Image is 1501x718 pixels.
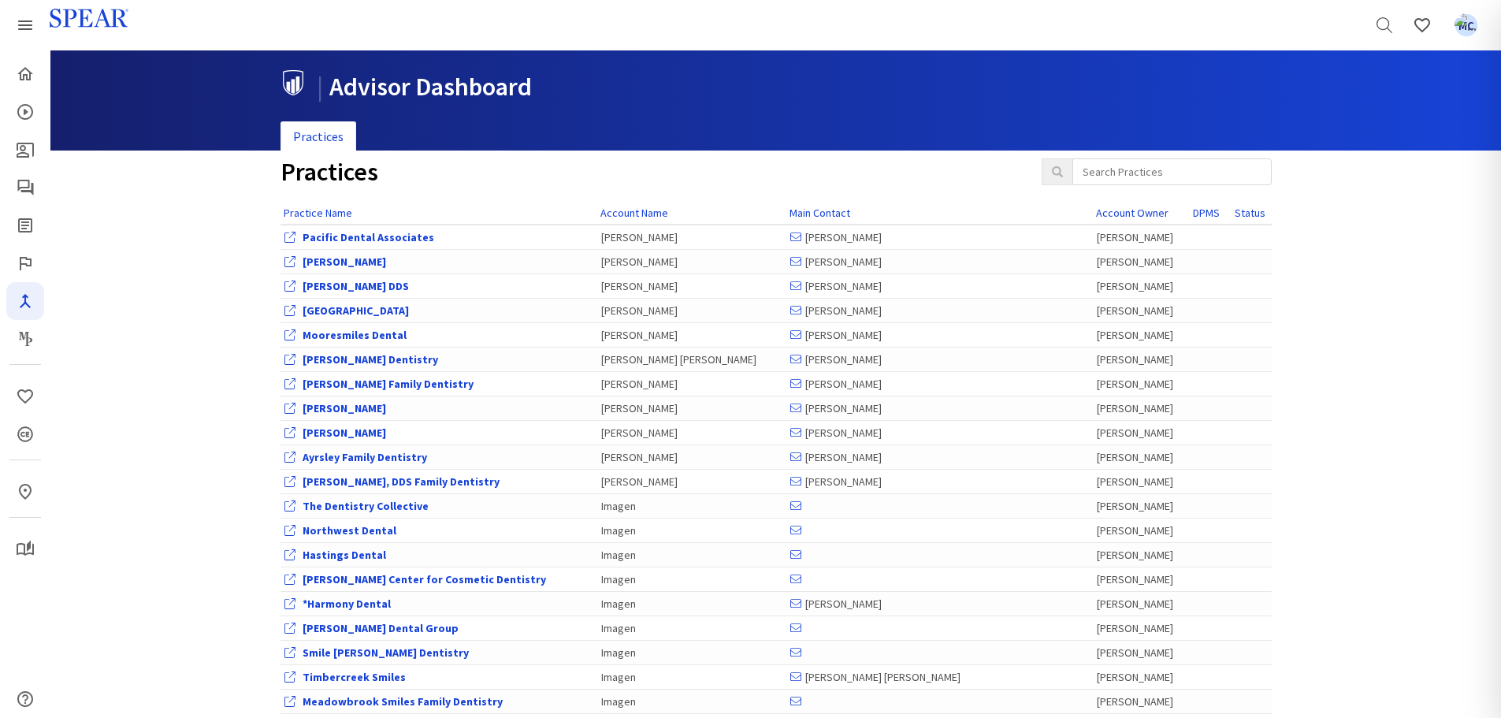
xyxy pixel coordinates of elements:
div: [PERSON_NAME] [1097,620,1187,636]
div: [PERSON_NAME] [601,254,782,270]
div: [PERSON_NAME] [1097,278,1187,294]
a: View Office Dashboard [303,523,396,538]
div: [PERSON_NAME] [PERSON_NAME] [601,352,782,367]
a: View Office Dashboard [303,328,407,342]
a: Faculty Club [6,244,44,282]
a: Account Owner [1096,206,1168,220]
div: [PERSON_NAME] [790,376,1089,392]
div: [PERSON_NAME] [790,229,1089,245]
a: View Office Dashboard [303,450,427,464]
a: View Office Dashboard [303,572,546,586]
div: [PERSON_NAME] [1097,694,1187,709]
div: [PERSON_NAME] [790,449,1089,465]
a: View Office Dashboard [303,303,409,318]
a: Main Contact [790,206,850,220]
div: [PERSON_NAME] [1097,400,1187,416]
a: Home [6,55,44,93]
a: Favorites [1447,6,1485,44]
div: [PERSON_NAME] [601,278,782,294]
div: [PERSON_NAME] [790,352,1089,367]
div: [PERSON_NAME] [790,303,1089,318]
div: [PERSON_NAME] [1097,596,1187,612]
span: | [317,71,323,102]
div: [PERSON_NAME] [601,449,782,465]
a: Patient Education [6,131,44,169]
a: Status [1235,206,1265,220]
div: [PERSON_NAME] [601,327,782,343]
a: View Office Dashboard [303,597,391,611]
a: My Study Club [6,530,44,568]
a: View Office Dashboard [303,401,386,415]
div: [PERSON_NAME] [1097,449,1187,465]
div: Imagen [601,498,782,514]
h1: Advisor Dashboard [281,70,1260,101]
div: [PERSON_NAME] [1097,229,1187,245]
div: [PERSON_NAME] [790,254,1089,270]
div: [PERSON_NAME] [1097,352,1187,367]
div: [PERSON_NAME] [601,474,782,489]
a: View Office Dashboard [303,352,438,366]
div: [PERSON_NAME] [1097,303,1187,318]
div: [PERSON_NAME] [790,474,1089,489]
a: Spear Products [6,6,44,44]
a: View Office Dashboard [303,255,386,269]
a: View Office Dashboard [303,377,474,391]
a: Help [6,680,44,718]
a: View Office Dashboard [303,645,469,660]
a: View Office Dashboard [303,621,459,635]
div: [PERSON_NAME] [790,278,1089,294]
a: CE Credits [6,415,44,453]
div: Imagen [601,669,782,685]
a: View Office Dashboard [303,474,500,489]
div: Imagen [601,620,782,636]
div: Imagen [601,523,782,538]
h1: Practices [281,158,1018,186]
div: Imagen [601,547,782,563]
a: View Office Dashboard [303,499,429,513]
a: Practices [281,121,356,152]
div: Imagen [601,596,782,612]
a: Search [1365,6,1403,44]
a: Favorites [1403,6,1441,44]
a: Masters Program [6,320,44,358]
div: [PERSON_NAME] [790,425,1089,441]
div: [PERSON_NAME] [601,400,782,416]
a: View Office Dashboard [303,548,386,562]
div: [PERSON_NAME] [1097,571,1187,587]
div: [PERSON_NAME] [790,400,1089,416]
div: [PERSON_NAME] [1097,474,1187,489]
div: [PERSON_NAME] [1097,376,1187,392]
a: In-Person & Virtual [6,473,44,511]
input: Search Practices [1072,158,1272,185]
div: [PERSON_NAME] [1097,523,1187,538]
div: [PERSON_NAME] [601,229,782,245]
div: Imagen [601,645,782,660]
div: [PERSON_NAME] [601,425,782,441]
a: Spear Talk [6,169,44,206]
a: Practice Name [284,206,352,220]
a: View Office Dashboard [303,279,409,293]
a: Favorites [6,378,44,415]
a: Account Name [600,206,668,220]
div: Imagen [601,694,782,709]
div: [PERSON_NAME] [1097,645,1187,660]
a: View Office Dashboard [303,670,406,684]
a: Spear Digest [6,206,44,244]
a: Courses [6,93,44,131]
div: [PERSON_NAME] [601,303,782,318]
a: Navigator Pro [6,282,44,320]
div: [PERSON_NAME] [1097,425,1187,441]
div: [PERSON_NAME] [1097,669,1187,685]
a: View Office Dashboard [303,694,503,709]
a: View Office Dashboard [303,426,386,440]
div: [PERSON_NAME] [1097,498,1187,514]
div: [PERSON_NAME] [1097,254,1187,270]
img: ... [1455,13,1478,37]
div: [PERSON_NAME] [1097,547,1187,563]
div: [PERSON_NAME] [601,376,782,392]
div: [PERSON_NAME] [790,327,1089,343]
div: [PERSON_NAME] [1097,327,1187,343]
a: View Office Dashboard [303,230,434,244]
div: Imagen [601,571,782,587]
div: [PERSON_NAME] [PERSON_NAME] [790,669,1089,685]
